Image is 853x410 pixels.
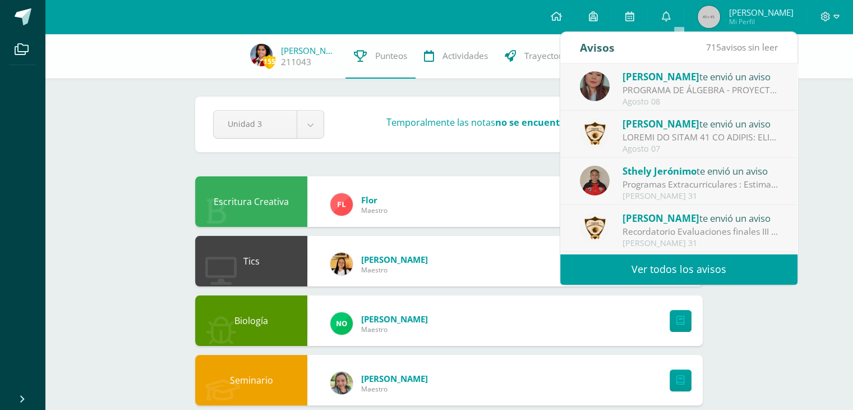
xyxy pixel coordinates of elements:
[361,325,428,334] span: Maestro
[330,193,353,216] img: ee4c80e74de24197546d7f698c8a9300.png
[250,44,273,66] img: 62abbded966eba66dfe4a8dd19c6c2a2.png
[623,225,778,238] div: Recordatorio Evaluaciones finales III Unidad: Guatemala, julio 31 de 2025. Estimados padres de fa...
[623,144,778,154] div: Agosto 07
[361,373,428,384] span: [PERSON_NAME]
[281,56,311,68] a: 211043
[330,372,353,394] img: 122e9714e10bb4c5f892dd210be2c6fb.png
[195,355,307,406] div: Seminario
[623,212,699,225] span: [PERSON_NAME]
[623,84,778,97] div: PROGRAMA DE ÁLGEBRA - PROYECTO 7: Buena tarde, se envían las hojas de trabajo del Proyecto 7 de Á...
[442,50,488,62] span: Actividades
[330,253,353,275] img: 405e426cf699282c02b6e6c69ff5ea82.png
[623,69,778,84] div: te envió un aviso
[623,70,699,83] span: [PERSON_NAME]
[698,6,720,28] img: 45x45
[361,265,428,275] span: Maestro
[623,178,778,191] div: Programas Extracurriculares : Estimados Padres de Familia: Atentamente les informamos que, del mi...
[623,163,778,178] div: te envió un aviso
[416,34,496,79] a: Actividades
[263,54,275,69] span: 155
[495,116,629,129] strong: no se encuentran disponibles
[580,32,615,63] div: Avisos
[281,45,337,56] a: [PERSON_NAME]
[623,192,778,201] div: [PERSON_NAME] 31
[361,254,428,265] span: [PERSON_NAME]
[623,165,697,177] span: Sthely Jerónimo
[623,211,778,225] div: te envió un aviso
[228,111,283,137] span: Unidad 3
[214,111,324,138] a: Unidad 3
[728,17,793,26] span: Mi Perfil
[623,239,778,248] div: [PERSON_NAME] 31
[496,34,578,79] a: Trayectoria
[623,131,778,144] div: CLASES EN LÍNEA 14 DE AGOSTO: COLEGIO EL SAGRADO CORAZÓN. "AÑO DE LA LUZ Y ESPERANZA" Circular 20...
[728,7,793,18] span: [PERSON_NAME]
[580,166,610,195] img: 71371cce019ae4d3e0b45603e87f97be.png
[580,213,610,243] img: a46afb417ae587891c704af89211ce97.png
[195,176,307,227] div: Escritura Creativa
[345,34,416,79] a: Punteos
[706,41,721,53] span: 715
[361,384,428,394] span: Maestro
[560,254,797,285] a: Ver todos los avisos
[195,236,307,286] div: Tics
[361,194,388,206] span: Flor
[580,71,610,101] img: 56a73a1a4f15c79f6dbfa4a08ea075c8.png
[361,313,428,325] span: [PERSON_NAME]
[330,312,353,335] img: 0c579654ad55c33df32e4605ec9837f6.png
[361,206,388,215] span: Maestro
[706,41,778,53] span: avisos sin leer
[623,97,778,107] div: Agosto 08
[580,119,610,148] img: a46afb417ae587891c704af89211ce97.png
[195,295,307,346] div: Biología
[623,117,699,130] span: [PERSON_NAME]
[623,116,778,131] div: te envió un aviso
[386,116,631,129] h3: Temporalmente las notas .
[375,50,407,62] span: Punteos
[524,50,569,62] span: Trayectoria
